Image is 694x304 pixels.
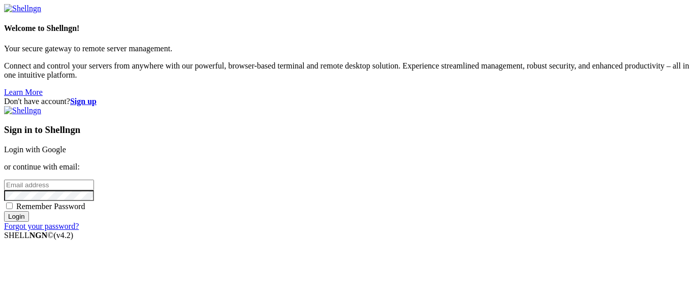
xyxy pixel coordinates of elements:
b: NGN [29,231,48,240]
span: 4.2.0 [54,231,74,240]
input: Email address [4,180,94,190]
img: Shellngn [4,4,41,13]
p: or continue with email: [4,162,690,172]
h4: Welcome to Shellngn! [4,24,690,33]
a: Login with Google [4,145,66,154]
span: Remember Password [16,202,85,211]
h3: Sign in to Shellngn [4,124,690,136]
a: Sign up [70,97,97,106]
input: Login [4,211,29,222]
div: Don't have account? [4,97,690,106]
a: Learn More [4,88,43,96]
img: Shellngn [4,106,41,115]
p: Your secure gateway to remote server management. [4,44,690,53]
a: Forgot your password? [4,222,79,230]
p: Connect and control your servers from anywhere with our powerful, browser-based terminal and remo... [4,61,690,80]
span: SHELL © [4,231,73,240]
input: Remember Password [6,202,13,209]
